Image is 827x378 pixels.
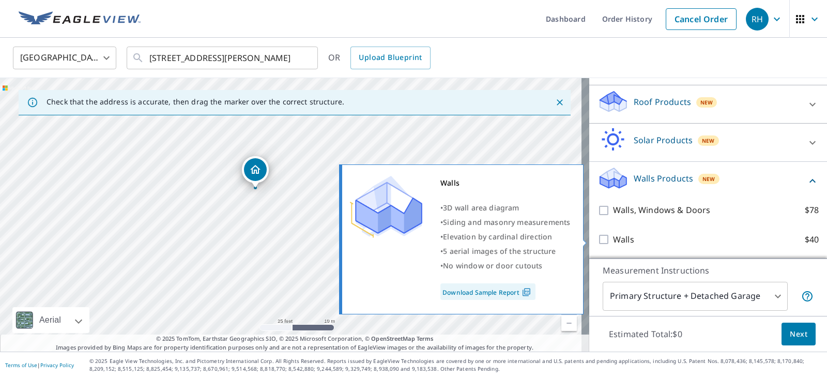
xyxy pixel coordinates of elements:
p: $40 [805,233,819,246]
img: EV Logo [19,11,141,27]
p: Solar Products [634,134,693,146]
span: Siding and masonry measurements [443,217,570,227]
span: Upload Blueprint [359,51,422,64]
div: • [440,244,570,259]
div: • [440,201,570,215]
span: New [700,98,713,107]
a: Current Level 20, Zoom Out [561,315,577,331]
p: Check that the address is accurate, then drag the marker over the correct structure. [47,97,344,107]
input: Search by address or latitude-longitude [149,43,297,72]
p: | [5,362,74,368]
div: OR [328,47,431,69]
span: 3D wall area diagram [443,203,519,213]
a: Cancel Order [666,8,737,30]
img: Premium [350,176,422,238]
span: New [702,137,715,145]
button: Close [553,96,566,109]
span: No window or door cutouts [443,261,542,270]
span: Elevation by cardinal direction [443,232,552,241]
p: Estimated Total: $0 [601,323,691,345]
span: Your report will include the primary structure and a detached garage if one exists. [801,290,814,303]
a: OpenStreetMap [371,335,415,342]
a: Upload Blueprint [350,47,430,69]
div: Aerial [36,307,64,333]
a: Terms [417,335,434,342]
img: Pdf Icon [519,288,533,297]
div: • [440,230,570,244]
p: Roof Products [634,96,691,108]
div: • [440,215,570,230]
button: Next [782,323,816,346]
p: Walls Products [634,172,693,185]
span: Next [790,328,807,341]
span: New [702,175,715,183]
span: 5 aerial images of the structure [443,246,556,256]
p: Walls, Windows & Doors [613,204,710,217]
p: $78 [805,204,819,217]
p: Measurement Instructions [603,264,814,277]
a: Privacy Policy [40,361,74,369]
span: © 2025 TomTom, Earthstar Geographics SIO, © 2025 Microsoft Corporation, © [156,335,434,343]
div: Aerial [12,307,89,333]
div: Roof ProductsNew [598,89,819,119]
a: Terms of Use [5,361,37,369]
div: Primary Structure + Detached Garage [603,282,788,311]
p: © 2025 Eagle View Technologies, Inc. and Pictometry International Corp. All Rights Reserved. Repo... [89,357,822,373]
div: Walls [440,176,570,190]
p: Walls [613,233,634,246]
div: [GEOGRAPHIC_DATA] [13,43,116,72]
div: Solar ProductsNew [598,128,819,157]
div: • [440,259,570,273]
div: Walls ProductsNew [598,166,819,195]
div: RH [746,8,769,31]
div: Dropped pin, building 1, Residential property, 185 Brown Rd Stockbridge, GA 30281 [242,156,269,188]
a: Download Sample Report [440,283,535,300]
